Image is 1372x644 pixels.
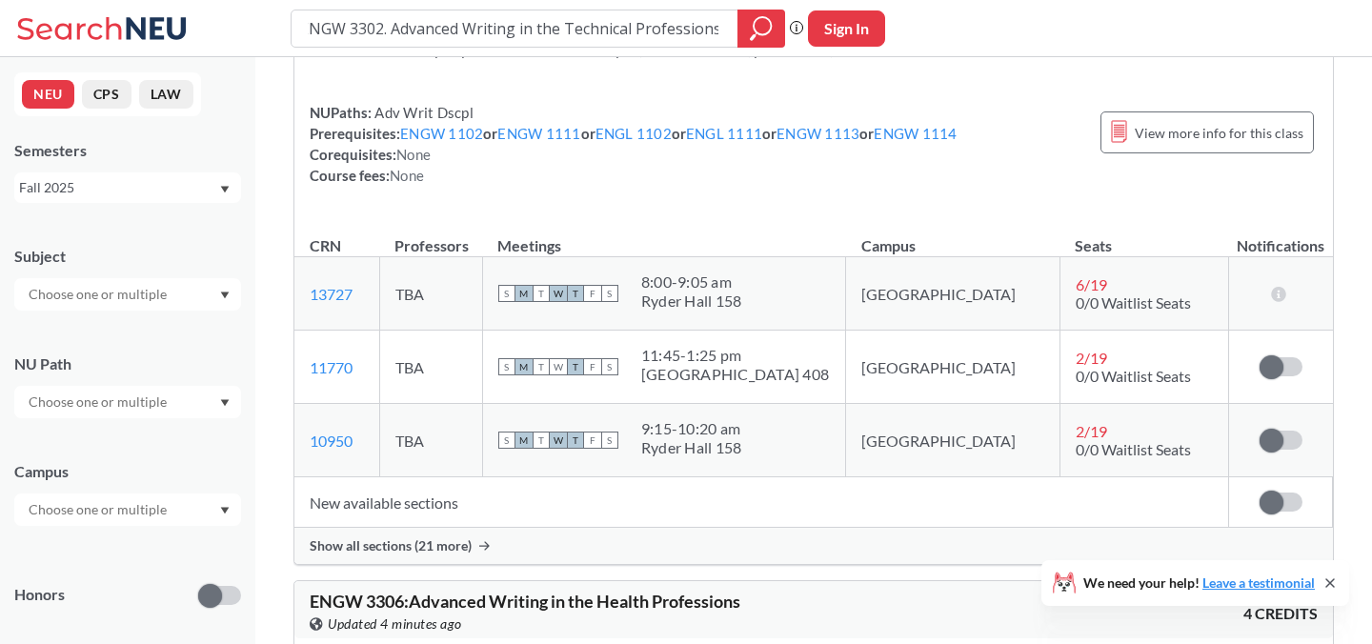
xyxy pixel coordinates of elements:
span: None [390,167,424,184]
div: Fall 2025 [19,177,218,198]
span: F [584,432,601,449]
a: ENGW 1102 [400,125,483,142]
input: Choose one or multiple [19,498,179,521]
span: M [515,358,533,375]
a: ENGW 1114 [874,125,957,142]
a: 10950 [310,432,353,450]
span: T [567,432,584,449]
div: Semesters [14,140,241,161]
div: NU Path [14,353,241,374]
span: S [601,285,618,302]
span: 2 / 19 [1076,349,1107,367]
span: View more info for this class [1135,121,1303,145]
span: S [498,432,515,449]
th: Meetings [482,216,845,257]
div: Ryder Hall 158 [641,438,742,457]
div: Dropdown arrow [14,386,241,418]
button: Sign In [808,10,885,47]
button: LAW [139,80,193,109]
a: ENGW 1111 [497,125,580,142]
th: Professors [379,216,482,257]
div: Ryder Hall 158 [641,292,742,311]
span: W [550,358,567,375]
input: Choose one or multiple [19,283,179,306]
span: We need your help! [1083,576,1315,590]
th: Seats [1059,216,1228,257]
span: ENGW 3306 : Advanced Writing in the Health Professions [310,591,740,612]
span: 4 CREDITS [1243,603,1318,624]
svg: Dropdown arrow [220,292,230,299]
div: magnifying glass [737,10,785,48]
span: Show all sections (21 more) [310,537,472,554]
span: S [601,358,618,375]
input: Class, professor, course number, "phrase" [306,12,724,45]
td: [GEOGRAPHIC_DATA] [846,331,1060,404]
div: Show all sections (21 more) [294,528,1333,564]
button: NEU [22,80,74,109]
span: T [533,358,550,375]
div: 9:15 - 10:20 am [641,419,742,438]
svg: Dropdown arrow [220,186,230,193]
div: Dropdown arrow [14,493,241,526]
span: None [396,146,431,163]
svg: magnifying glass [750,15,773,42]
td: TBA [379,331,482,404]
div: 11:45 - 1:25 pm [641,346,829,365]
a: ENGL 1102 [595,125,672,142]
div: Dropdown arrow [14,278,241,311]
span: M [515,432,533,449]
div: NUPaths: Prerequisites: or or or or or Corequisites: Course fees: [310,102,958,186]
span: F [584,285,601,302]
span: 6 / 19 [1076,275,1107,293]
div: CRN [310,235,341,256]
span: 0/0 Waitlist Seats [1076,293,1191,312]
div: Fall 2025Dropdown arrow [14,172,241,203]
td: New available sections [294,477,1229,528]
div: Campus [14,461,241,482]
span: F [584,358,601,375]
td: TBA [379,257,482,331]
td: TBA [379,404,482,477]
span: T [567,285,584,302]
div: [GEOGRAPHIC_DATA] 408 [641,365,829,384]
button: CPS [82,80,131,109]
span: Adv Writ Dscpl [372,104,474,121]
span: T [533,432,550,449]
span: T [533,285,550,302]
input: Choose one or multiple [19,391,179,413]
div: Subject [14,246,241,267]
span: S [498,285,515,302]
a: Leave a testimonial [1202,574,1315,591]
a: ENGW 1113 [777,125,859,142]
span: W [550,285,567,302]
span: M [515,285,533,302]
svg: Dropdown arrow [220,507,230,514]
a: 11770 [310,358,353,376]
span: Updated 4 minutes ago [328,614,462,634]
div: 8:00 - 9:05 am [641,272,742,292]
td: [GEOGRAPHIC_DATA] [846,257,1060,331]
a: 13727 [310,285,353,303]
svg: Dropdown arrow [220,399,230,407]
th: Campus [846,216,1060,257]
span: S [498,358,515,375]
a: ENGL 1111 [686,125,762,142]
span: W [550,432,567,449]
span: 2 / 19 [1076,422,1107,440]
span: 0/0 Waitlist Seats [1076,367,1191,385]
th: Notifications [1229,216,1333,257]
span: T [567,358,584,375]
span: 0/0 Waitlist Seats [1076,440,1191,458]
td: [GEOGRAPHIC_DATA] [846,404,1060,477]
p: Honors [14,584,65,606]
span: S [601,432,618,449]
